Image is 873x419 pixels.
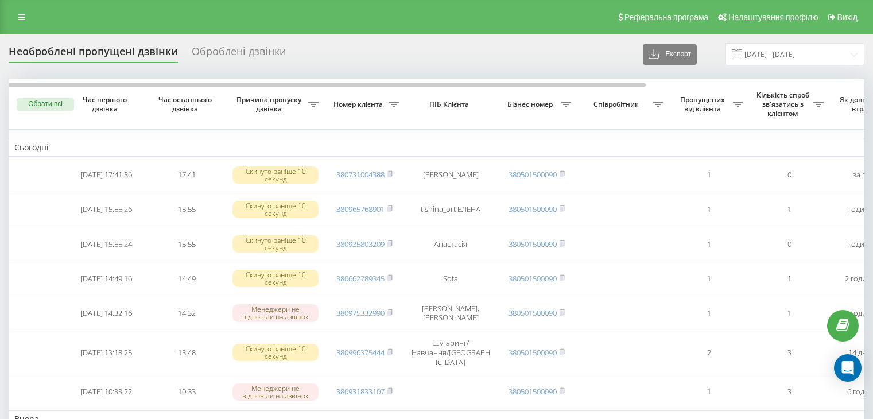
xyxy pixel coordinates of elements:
[232,304,319,321] div: Менеджери не відповіли на дзвінок
[336,273,385,284] a: 380662789345
[669,228,749,260] td: 1
[66,297,146,329] td: [DATE] 14:32:16
[330,100,389,109] span: Номер клієнта
[624,13,709,22] span: Реферальна програма
[146,332,227,374] td: 13:48
[509,347,557,358] a: 380501500090
[669,332,749,374] td: 2
[232,270,319,287] div: Скинуто раніше 10 секунд
[17,98,74,111] button: Обрати всі
[509,239,557,249] a: 380501500090
[509,386,557,397] a: 380501500090
[336,347,385,358] a: 380996375444
[336,386,385,397] a: 380931833107
[669,193,749,226] td: 1
[192,45,286,63] div: Оброблені дзвінки
[146,376,227,408] td: 10:33
[749,262,829,294] td: 1
[502,100,561,109] span: Бізнес номер
[232,383,319,401] div: Менеджери не відповіли на дзвінок
[232,344,319,361] div: Скинуто раніше 10 секунд
[509,204,557,214] a: 380501500090
[414,100,487,109] span: ПІБ Клієнта
[405,332,496,374] td: Шугаринг/Навчання/[GEOGRAPHIC_DATA]
[669,297,749,329] td: 1
[232,95,308,113] span: Причина пропуску дзвінка
[146,262,227,294] td: 14:49
[509,273,557,284] a: 380501500090
[728,13,818,22] span: Налаштування профілю
[156,95,218,113] span: Час останнього дзвінка
[146,297,227,329] td: 14:32
[749,228,829,260] td: 0
[509,169,557,180] a: 380501500090
[755,91,813,118] span: Кількість спроб зв'язатись з клієнтом
[837,13,858,22] span: Вихід
[749,159,829,191] td: 0
[405,297,496,329] td: [PERSON_NAME], [PERSON_NAME]
[643,44,697,65] button: Експорт
[405,262,496,294] td: Sofa
[146,159,227,191] td: 17:41
[509,308,557,318] a: 380501500090
[232,235,319,253] div: Скинуто раніше 10 секунд
[749,376,829,408] td: 3
[336,308,385,318] a: 380975332990
[336,239,385,249] a: 380935803209
[146,228,227,260] td: 15:55
[834,354,862,382] div: Open Intercom Messenger
[669,159,749,191] td: 1
[75,95,137,113] span: Час першого дзвінка
[336,169,385,180] a: 380731004388
[749,193,829,226] td: 1
[749,297,829,329] td: 1
[66,376,146,408] td: [DATE] 10:33:22
[146,193,227,226] td: 15:55
[66,228,146,260] td: [DATE] 15:55:24
[583,100,653,109] span: Співробітник
[232,201,319,218] div: Скинуто раніше 10 секунд
[66,262,146,294] td: [DATE] 14:49:16
[405,193,496,226] td: tishina_ort ЕЛЕНА
[9,45,178,63] div: Необроблені пропущені дзвінки
[405,228,496,260] td: Анастасія
[669,262,749,294] td: 1
[749,332,829,374] td: 3
[66,159,146,191] td: [DATE] 17:41:36
[405,159,496,191] td: [PERSON_NAME]
[674,95,733,113] span: Пропущених від клієнта
[669,376,749,408] td: 1
[66,332,146,374] td: [DATE] 13:18:25
[66,193,146,226] td: [DATE] 15:55:26
[336,204,385,214] a: 380965768901
[232,166,319,184] div: Скинуто раніше 10 секунд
